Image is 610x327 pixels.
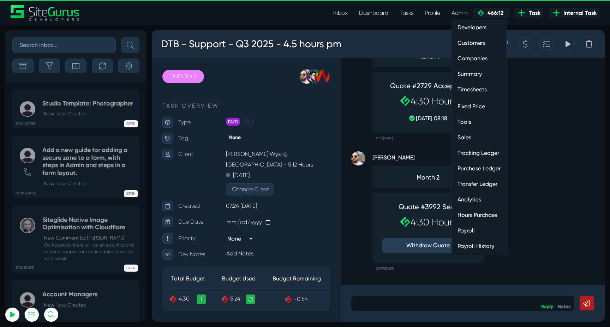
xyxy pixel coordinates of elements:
[452,177,506,191] a: Transfer Ledger
[221,121,332,132] strong: [PERSON_NAME]
[452,146,506,160] a: Tracking Ledger
[44,301,97,309] p: New Task Created
[44,234,136,242] p: New Comment by [PERSON_NAME]
[452,67,506,81] a: Summary
[9,5,190,23] h3: DTB - Support - Q3 2025 - 4.5 hours pm
[231,52,322,60] h4: Quote #2729 Accepted
[124,120,138,127] span: OPEN
[42,100,133,108] h5: Studio Template: Photographer
[231,208,322,223] button: Withdraw Quote
[224,103,241,114] small: 07:31[DATE]
[74,171,178,181] p: 07:24 [DATE]
[345,7,359,21] div: Copy this Task URL
[452,36,506,50] a: Customers
[353,6,394,20] a: Dashboard
[74,153,122,165] button: Change Client
[11,5,80,21] img: Sitegurus Logo
[299,8,317,20] div: Standard
[124,265,138,272] span: OPEN
[74,119,178,140] p: [PERSON_NAME] Wysi @ [GEOGRAPHIC_DATA] - 5:12 Hours
[23,83,101,98] input: Email
[74,88,88,96] span: PAYG
[94,265,103,274] a: Recalculate Budget Used
[366,7,381,21] div: Create a Quote
[11,239,62,259] th: Total Budget
[42,216,136,231] h5: Siteglide Native Image Optimisation with Cloudflare
[16,265,34,271] b: 17:22 [DATE]
[452,162,506,176] a: Purchase Ledger
[12,205,139,273] a: 17:22 [DATE] Siteglide Native Image Optimisation with CloudflareNew Comment by [PERSON_NAME] Ok, ...
[11,40,52,53] a: ONGOING
[526,9,540,17] span: Task
[514,8,543,18] a: Task
[452,193,506,207] a: Analytics
[452,83,506,97] a: Timesheets
[561,9,597,17] span: Internal Task
[26,187,74,197] p: Due Date
[419,6,446,20] a: Profile
[11,72,178,80] p: TASK OVERVIEW
[81,140,98,151] p: [DATE]
[42,146,136,177] h5: Add a new guide for adding a secure zone to a form, with steps in Admin and steps in a form layout.
[12,135,139,198] a: 08:01 [DATE] Add a new guide for adding a secure zone to a form, with steps in Admin and steps in...
[452,20,506,35] a: Developers
[389,274,401,279] a: Reply
[231,84,322,93] p: [DATE] 08:18
[26,119,74,129] p: Client
[45,265,54,274] a: +
[16,191,36,196] b: 08:01 [DATE]
[44,180,136,187] p: New Task Created
[549,8,599,18] a: Internal Task
[452,99,506,114] a: Fixed Price
[112,239,178,259] th: Budget Remaining
[473,8,509,18] a: 466:12
[124,190,138,197] span: OPEN
[72,217,180,230] div: Add Notes
[62,239,112,259] th: Budget Used
[452,131,506,145] a: Sales
[142,266,156,272] span: -0:54
[324,7,338,21] div: Duplicate this Task
[78,265,89,272] span: 5:24
[328,6,353,20] a: Inbox
[74,104,92,111] span: None
[26,103,74,114] p: Tag
[430,7,444,21] div: Delete Task
[11,5,80,21] a: SiteGurus
[44,110,133,117] p: New Task Created
[452,224,506,238] a: Payroll
[231,172,322,181] h4: Quote #3992 Sent
[231,66,322,77] h2: 4:30 Hours
[16,121,35,126] b: 13:58 [DATE]
[12,89,139,129] a: 13:58 [DATE] Studio Template: PhotographerNew Task Created OPEN
[26,219,74,230] p: Dev Notes
[227,143,326,152] span: Month 2
[12,37,116,53] input: Search Inbox...
[388,7,402,21] div: Add to Task Drawer
[42,291,97,298] h5: Account Managers
[452,208,506,222] a: Hours Purchase
[452,239,506,253] a: Payroll History
[231,187,322,198] h2: 4:30 Hours
[27,265,38,272] span: 4:30
[26,203,74,214] p: Priority
[452,115,506,129] a: Tools
[42,242,136,262] small: Ok, hopefully there will be an easy find and replace people can do and going forwards we'll be ab...
[446,6,473,20] a: Admin
[485,10,503,16] span: 466:12
[23,125,101,139] button: Log In
[26,87,74,98] p: Type
[409,7,423,21] div: View Tracking Items
[394,6,419,20] a: Tasks
[224,233,243,244] small: 09:37[DATE]
[26,171,74,181] p: Created
[406,274,419,279] a: Notes
[452,52,506,66] a: Companies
